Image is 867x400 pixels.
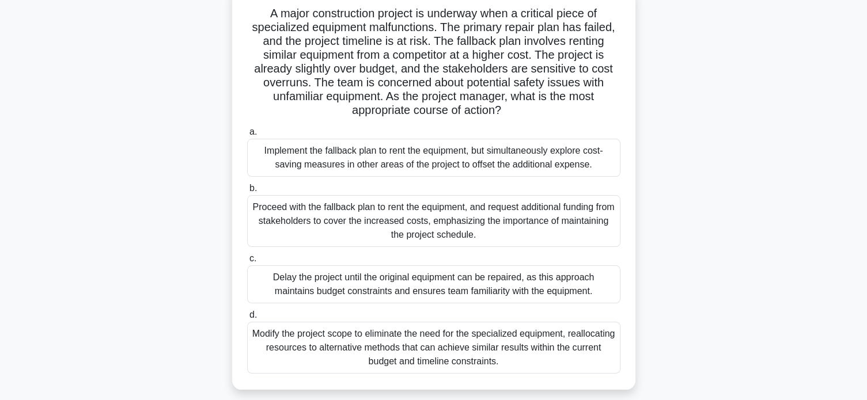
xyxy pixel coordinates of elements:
[249,127,257,136] span: a.
[247,139,620,177] div: Implement the fallback plan to rent the equipment, but simultaneously explore cost-saving measure...
[247,195,620,247] div: Proceed with the fallback plan to rent the equipment, and request additional funding from stakeho...
[247,322,620,374] div: Modify the project scope to eliminate the need for the specialized equipment, reallocating resour...
[249,183,257,193] span: b.
[249,253,256,263] span: c.
[249,310,257,319] span: d.
[246,6,622,118] h5: A major construction project is underway when a critical piece of specialized equipment malfuncti...
[247,265,620,303] div: Delay the project until the original equipment can be repaired, as this approach maintains budget...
